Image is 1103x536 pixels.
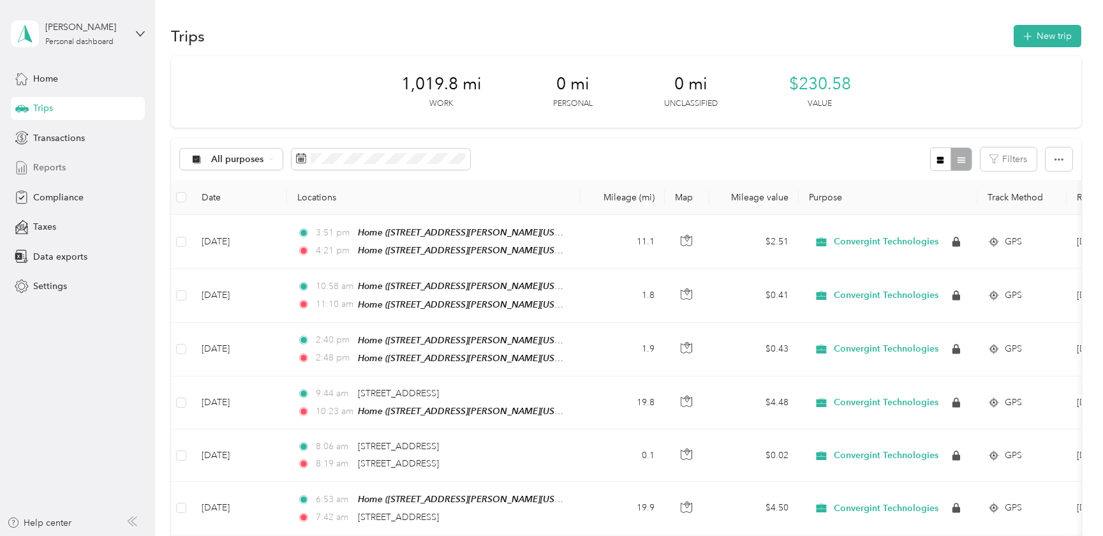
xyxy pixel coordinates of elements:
span: Convergint Technologies [834,290,938,301]
span: 4:21 pm [316,244,352,258]
h1: Trips [171,29,205,43]
span: 0 mi [674,74,707,94]
span: Data exports [33,250,87,264]
p: Value [808,98,832,110]
td: 1.8 [581,269,665,322]
span: GPS [1005,501,1022,515]
span: 10:58 am [316,279,352,294]
th: Purpose [799,180,977,215]
span: $230.58 [789,74,851,94]
span: [STREET_ADDRESS] [358,512,439,523]
p: Work [429,98,453,110]
span: Home ([STREET_ADDRESS][PERSON_NAME][US_STATE]) [358,406,588,417]
td: 19.9 [581,482,665,535]
span: GPS [1005,396,1022,410]
span: Convergint Technologies [834,343,938,355]
span: Settings [33,279,67,293]
span: GPS [1005,449,1022,463]
span: 3:51 pm [316,226,352,240]
span: GPS [1005,235,1022,249]
span: GPS [1005,342,1022,356]
span: Reports [33,161,66,174]
td: [DATE] [191,376,287,429]
span: Home ([STREET_ADDRESS][PERSON_NAME][US_STATE]) [358,281,588,292]
th: Date [191,180,287,215]
span: Home ([STREET_ADDRESS][PERSON_NAME][US_STATE]) [358,335,588,346]
span: [STREET_ADDRESS] [358,441,439,452]
span: All purposes [211,155,264,164]
div: Personal dashboard [45,38,114,46]
span: 2:40 pm [316,333,352,347]
td: [DATE] [191,323,287,376]
td: $0.41 [709,269,799,322]
iframe: Everlance-gr Chat Button Frame [1032,465,1103,536]
span: Compliance [33,191,84,204]
td: $4.48 [709,376,799,429]
span: 8:06 am [316,440,352,454]
th: Track Method [977,180,1067,215]
th: Mileage value [709,180,799,215]
span: 2:48 pm [316,351,352,365]
th: Mileage (mi) [581,180,665,215]
td: 0.1 [581,429,665,482]
span: [STREET_ADDRESS] [358,388,439,399]
td: $0.02 [709,429,799,482]
span: 11:10 am [316,297,352,311]
p: Personal [553,98,593,110]
td: [DATE] [191,269,287,322]
th: Map [665,180,709,215]
span: 9:44 am [316,387,352,401]
button: Filters [981,147,1037,171]
span: Trips [33,101,53,115]
span: 0 mi [556,74,589,94]
td: 19.8 [581,376,665,429]
td: 11.1 [581,215,665,269]
span: Convergint Technologies [834,503,938,514]
span: 6:53 am [316,493,352,507]
span: Convergint Technologies [834,450,938,461]
th: Locations [287,180,581,215]
div: [PERSON_NAME] [45,20,125,34]
button: Help center [7,516,72,530]
span: Home [33,72,58,86]
span: 1,019.8 mi [401,74,482,94]
span: Taxes [33,220,56,234]
td: 1.9 [581,323,665,376]
td: $2.51 [709,215,799,269]
span: 7:42 am [316,510,352,525]
span: Home ([STREET_ADDRESS][PERSON_NAME][US_STATE]) [358,245,588,256]
span: [STREET_ADDRESS] [358,458,439,469]
span: Home ([STREET_ADDRESS][PERSON_NAME][US_STATE]) [358,494,588,505]
p: Unclassified [664,98,718,110]
span: Home ([STREET_ADDRESS][PERSON_NAME][US_STATE]) [358,299,588,310]
span: Home ([STREET_ADDRESS][PERSON_NAME][US_STATE]) [358,353,588,364]
span: GPS [1005,288,1022,302]
td: [DATE] [191,215,287,269]
td: [DATE] [191,482,287,535]
span: Convergint Technologies [834,397,938,408]
button: New trip [1014,25,1081,47]
span: 10:23 am [316,405,352,419]
span: Transactions [33,131,85,145]
td: [DATE] [191,429,287,482]
span: Convergint Technologies [834,236,938,248]
td: $4.50 [709,482,799,535]
td: $0.43 [709,323,799,376]
span: Home ([STREET_ADDRESS][PERSON_NAME][US_STATE]) [358,227,588,238]
span: 8:19 am [316,457,352,471]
